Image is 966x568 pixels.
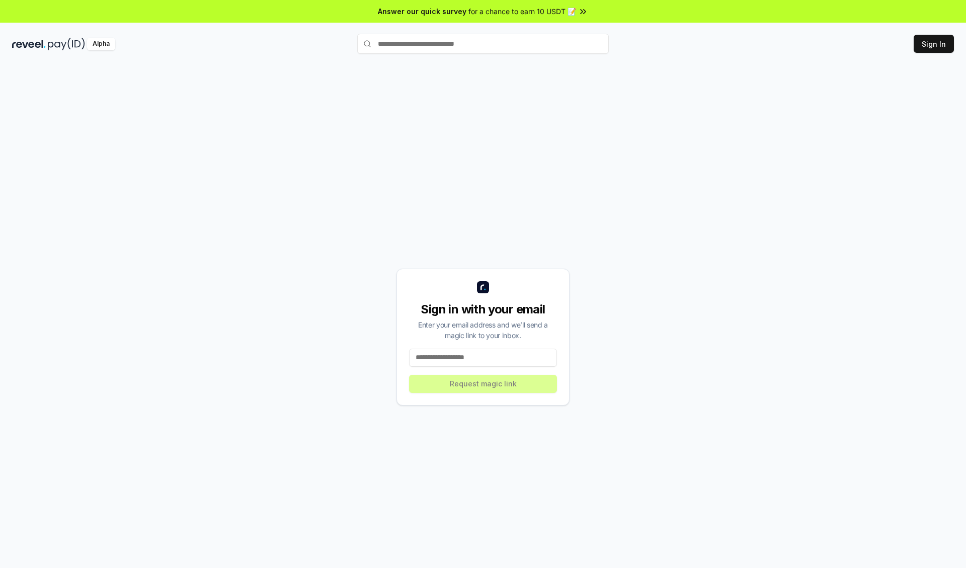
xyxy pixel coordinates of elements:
img: pay_id [48,38,85,50]
div: Enter your email address and we’ll send a magic link to your inbox. [409,319,557,341]
button: Sign In [914,35,954,53]
img: reveel_dark [12,38,46,50]
span: for a chance to earn 10 USDT 📝 [468,6,576,17]
div: Alpha [87,38,115,50]
div: Sign in with your email [409,301,557,317]
img: logo_small [477,281,489,293]
span: Answer our quick survey [378,6,466,17]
